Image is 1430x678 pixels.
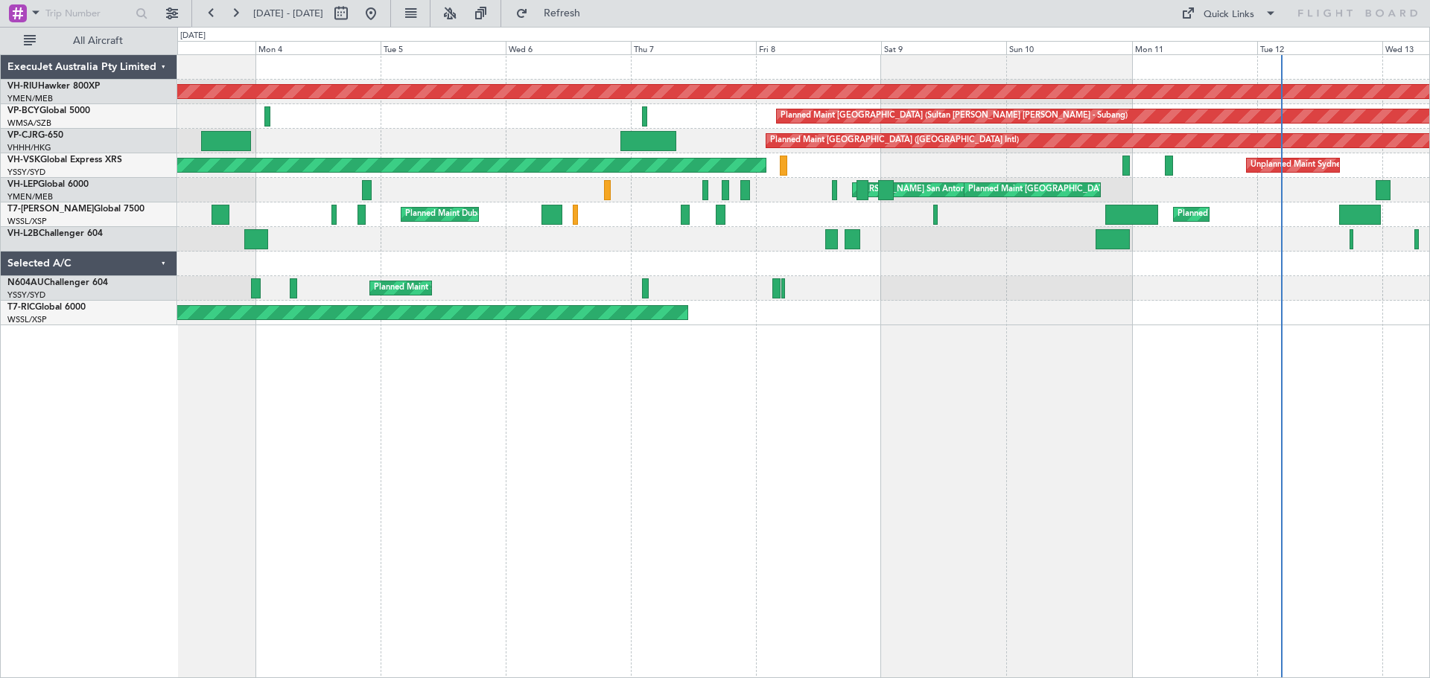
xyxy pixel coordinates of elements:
[7,191,53,202] a: YMEN/MEB
[7,314,47,325] a: WSSL/XSP
[7,229,39,238] span: VH-L2B
[781,105,1128,127] div: Planned Maint [GEOGRAPHIC_DATA] (Sultan [PERSON_NAME] [PERSON_NAME] - Subang)
[7,278,44,287] span: N604AU
[631,41,756,54] div: Thu 7
[1257,41,1382,54] div: Tue 12
[756,41,881,54] div: Fri 8
[253,7,323,20] span: [DATE] - [DATE]
[1006,41,1131,54] div: Sun 10
[7,303,86,312] a: T7-RICGlobal 6000
[1174,1,1284,25] button: Quick Links
[7,216,47,227] a: WSSL/XSP
[7,82,100,91] a: VH-RIUHawker 800XP
[7,131,38,140] span: VP-CJR
[7,93,53,104] a: YMEN/MEB
[7,82,38,91] span: VH-RIU
[130,41,255,54] div: Sun 3
[381,41,506,54] div: Tue 5
[255,41,381,54] div: Mon 4
[405,203,552,226] div: Planned Maint Dubai (Al Maktoum Intl)
[7,205,144,214] a: T7-[PERSON_NAME]Global 7500
[7,303,35,312] span: T7-RIC
[7,180,89,189] a: VH-LEPGlobal 6000
[881,41,1006,54] div: Sat 9
[16,29,162,53] button: All Aircraft
[7,156,122,164] a: VH-VSKGlobal Express XRS
[7,142,51,153] a: VHHH/HKG
[1132,41,1257,54] div: Mon 11
[857,179,1040,201] div: [PERSON_NAME] San Antonio (San Antonio Intl)
[1204,7,1254,22] div: Quick Links
[7,180,38,189] span: VH-LEP
[7,106,90,115] a: VP-BCYGlobal 5000
[1178,203,1412,226] div: Planned Maint [GEOGRAPHIC_DATA] ([GEOGRAPHIC_DATA])
[180,30,206,42] div: [DATE]
[770,129,1019,152] div: Planned Maint [GEOGRAPHIC_DATA] ([GEOGRAPHIC_DATA] Intl)
[7,278,108,287] a: N604AUChallenger 604
[45,2,131,25] input: Trip Number
[7,290,45,301] a: YSSY/SYD
[509,1,598,25] button: Refresh
[39,36,157,46] span: All Aircraft
[968,179,1253,201] div: Planned Maint [GEOGRAPHIC_DATA] ([GEOGRAPHIC_DATA] International)
[7,205,94,214] span: T7-[PERSON_NAME]
[531,8,594,19] span: Refresh
[374,277,547,299] div: Planned Maint Sydney ([PERSON_NAME] Intl)
[7,167,45,178] a: YSSY/SYD
[7,118,51,129] a: WMSA/SZB
[506,41,631,54] div: Wed 6
[7,156,40,164] span: VH-VSK
[7,229,103,238] a: VH-L2BChallenger 604
[7,131,63,140] a: VP-CJRG-650
[7,106,39,115] span: VP-BCY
